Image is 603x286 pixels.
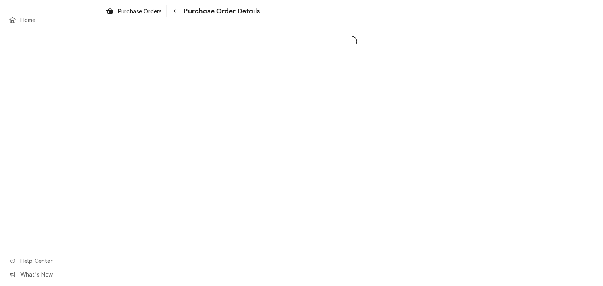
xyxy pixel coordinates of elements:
[20,257,91,265] span: Help Center
[181,6,260,16] span: Purchase Order Details
[20,16,91,24] span: Home
[103,5,165,18] a: Purchase Orders
[5,254,95,267] a: Go to Help Center
[5,268,95,281] a: Go to What's New
[5,13,95,26] a: Home
[168,5,181,17] button: Navigate back
[100,33,603,50] span: Loading...
[118,7,162,15] span: Purchase Orders
[20,270,91,279] span: What's New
